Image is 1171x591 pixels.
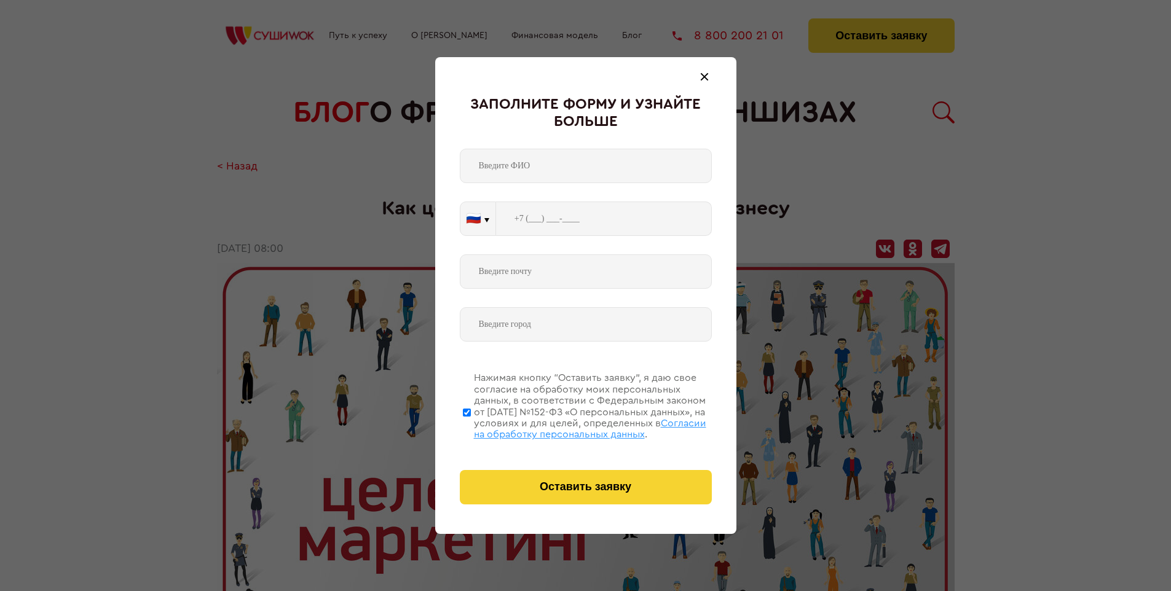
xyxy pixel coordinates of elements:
[460,149,712,183] input: Введите ФИО
[496,202,712,236] input: +7 (___) ___-____
[474,418,706,439] span: Согласии на обработку персональных данных
[460,307,712,342] input: Введите город
[474,372,712,440] div: Нажимая кнопку “Оставить заявку”, я даю свое согласие на обработку моих персональных данных, в со...
[460,96,712,130] div: Заполните форму и узнайте больше
[460,470,712,504] button: Оставить заявку
[460,202,495,235] button: 🇷🇺
[460,254,712,289] input: Введите почту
